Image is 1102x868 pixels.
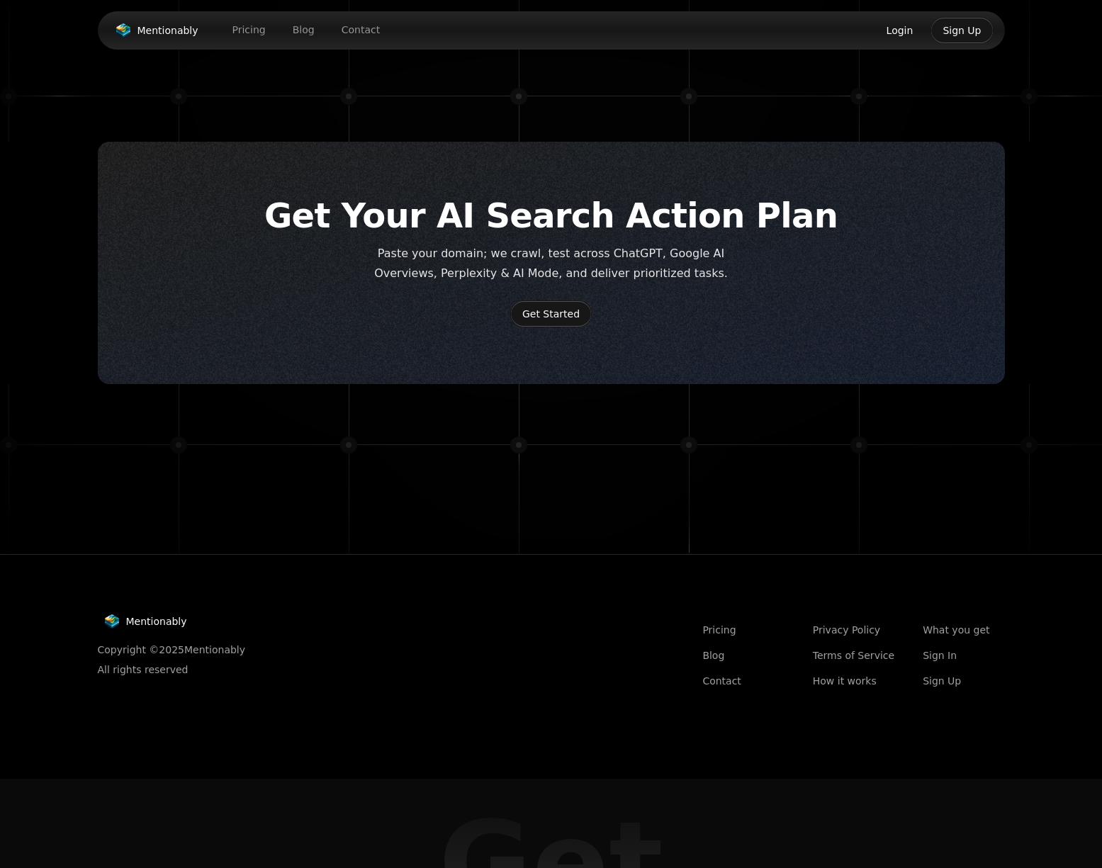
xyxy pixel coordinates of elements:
button: Get Started [510,300,592,327]
a: Sign Up [923,674,1004,688]
h2: Get Your AI Search Action Plan [172,198,931,232]
span: Paste your domain; we crawl, test across ChatGPT, Google AI Overviews, Perplexity & AI Mode, and ... [279,244,823,283]
span: Mentionably [137,23,198,38]
button: Sign Up [930,17,993,44]
a: Blog [281,19,326,41]
img: Mentionably logo [103,614,120,629]
span: Mentionably [126,614,187,629]
a: Blog [702,648,784,663]
a: Pricing [221,19,277,41]
a: Contact [330,19,391,41]
img: Mentionably logo [115,23,132,38]
a: Terms of Service [813,648,894,663]
a: Sign In [923,648,1004,663]
a: How it works [813,674,894,688]
div: All rights reserved [98,663,246,677]
a: Contact [702,674,784,688]
a: Pricing [702,623,784,637]
button: Login [875,17,926,44]
a: Mentionably [109,21,204,40]
div: Copyright © 2025 Mentionably [98,643,246,657]
a: Privacy Policy [813,623,894,637]
a: Mentionably [98,611,193,631]
a: What you get [923,623,1004,637]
